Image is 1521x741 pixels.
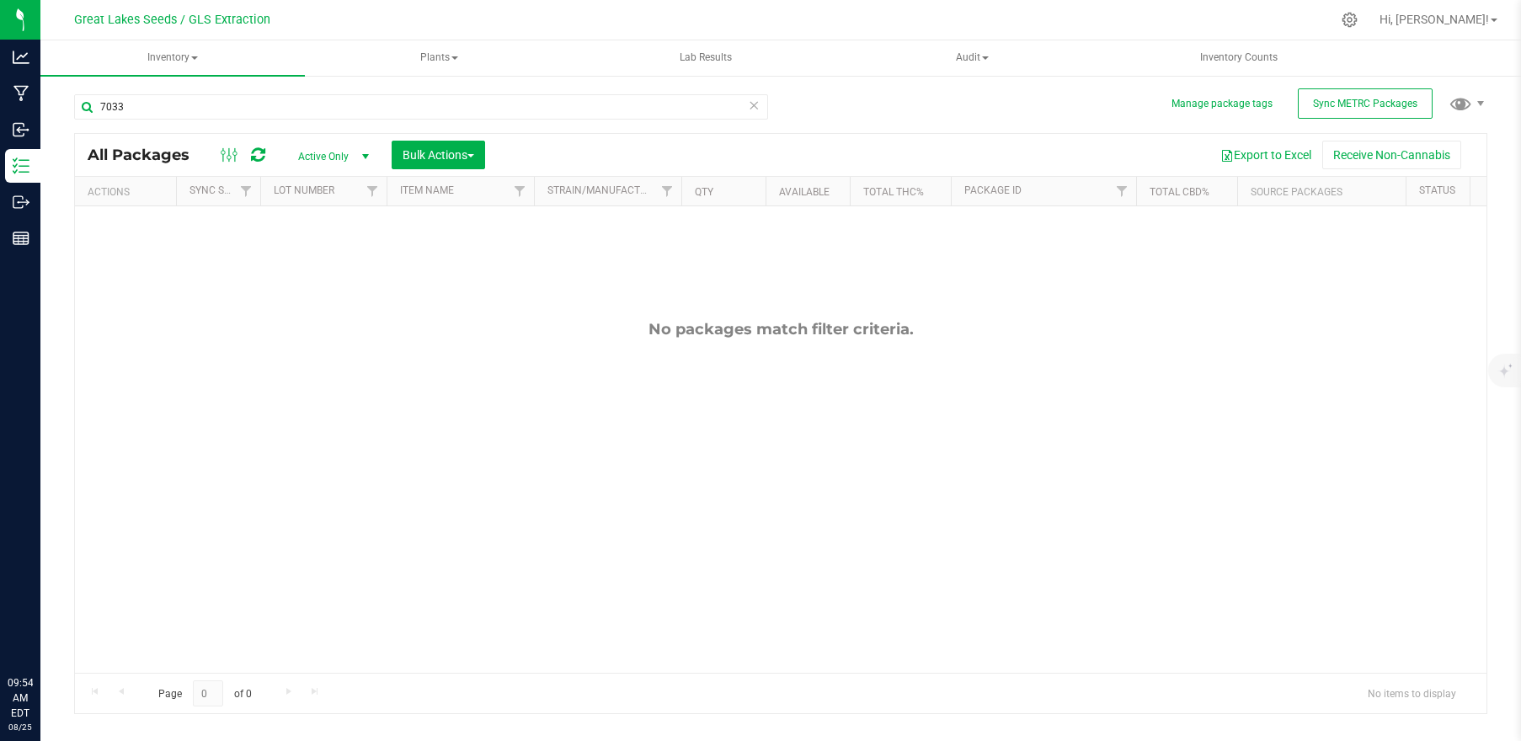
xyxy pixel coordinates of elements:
button: Bulk Actions [392,141,485,169]
a: Sync Status [189,184,254,196]
a: Filter [232,177,260,205]
a: Inventory Counts [1107,40,1371,76]
a: Status [1419,184,1455,196]
a: Lot Number [274,184,334,196]
a: Total CBD% [1150,186,1209,198]
a: Filter [359,177,387,205]
button: Manage package tags [1171,97,1273,111]
p: 08/25 [8,721,33,733]
a: Inventory [40,40,305,76]
a: Filter [506,177,534,205]
a: STRAIN/Manufactured [547,184,665,196]
div: No packages match filter criteria. [75,320,1486,339]
a: Plants [307,40,571,76]
a: Package ID [964,184,1022,196]
p: 09:54 AM EDT [8,675,33,721]
a: Qty [695,186,713,198]
span: Audit [841,41,1103,75]
inline-svg: Manufacturing [13,85,29,102]
div: Manage settings [1339,12,1360,28]
th: Source Packages [1237,177,1406,206]
inline-svg: Reports [13,230,29,247]
span: All Packages [88,146,206,164]
span: Page of 0 [144,680,265,706]
span: Plants [307,41,570,75]
a: Filter [654,177,681,205]
span: No items to display [1354,680,1470,706]
span: Inventory Counts [1177,51,1300,65]
inline-svg: Inventory [13,157,29,174]
iframe: Resource center [17,606,67,657]
a: Audit [840,40,1104,76]
inline-svg: Inbound [13,121,29,138]
button: Receive Non-Cannabis [1322,141,1461,169]
div: Actions [88,186,169,198]
span: Sync METRC Packages [1313,98,1417,109]
button: Sync METRC Packages [1298,88,1433,119]
a: Available [779,186,830,198]
a: Total THC% [863,186,924,198]
a: Item Name [400,184,454,196]
span: Lab Results [657,51,755,65]
a: Lab Results [574,40,838,76]
inline-svg: Analytics [13,49,29,66]
input: Search Package ID, Item Name, SKU, Lot or Part Number... [74,94,768,120]
span: Bulk Actions [403,148,474,162]
button: Export to Excel [1209,141,1322,169]
inline-svg: Outbound [13,194,29,211]
span: Hi, [PERSON_NAME]! [1380,13,1489,26]
a: Filter [1108,177,1136,205]
span: Great Lakes Seeds / GLS Extraction [74,13,270,27]
span: Clear [748,94,760,116]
